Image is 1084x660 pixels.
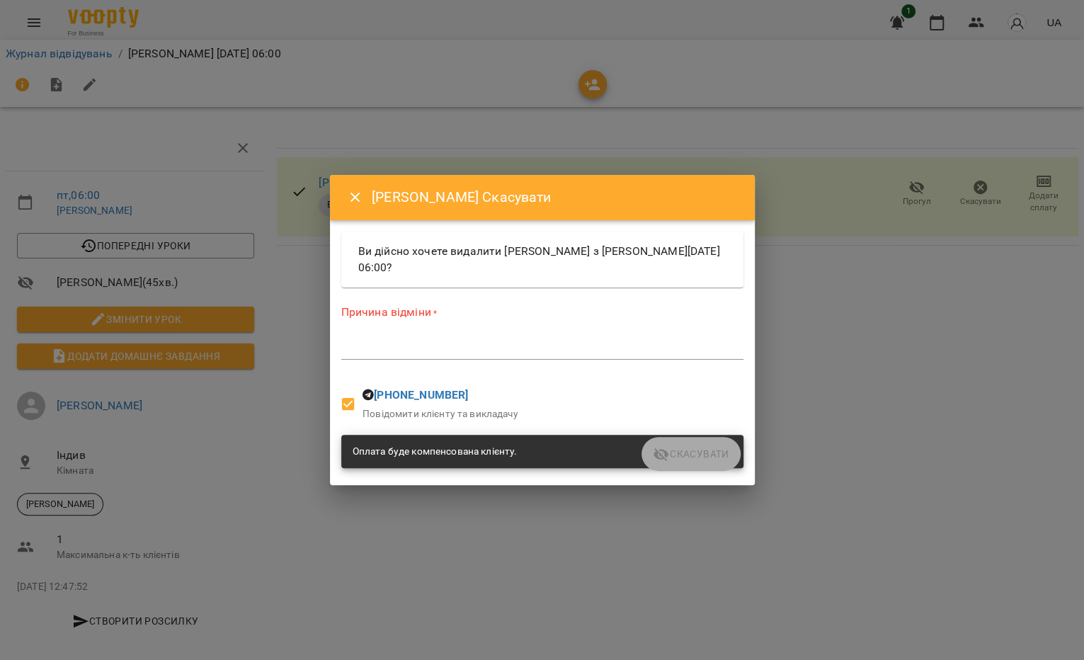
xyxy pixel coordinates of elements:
label: Причина відміни [341,305,743,321]
a: [PHONE_NUMBER] [374,388,468,402]
p: Повідомити клієнту та викладачу [363,407,518,421]
button: Close [338,181,372,215]
h6: [PERSON_NAME] Скасувати [372,186,737,208]
div: Оплата буде компенсована клієнту. [353,439,518,465]
div: Ви дійсно хочете видалити [PERSON_NAME] з [PERSON_NAME][DATE] 06:00? [341,232,743,288]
